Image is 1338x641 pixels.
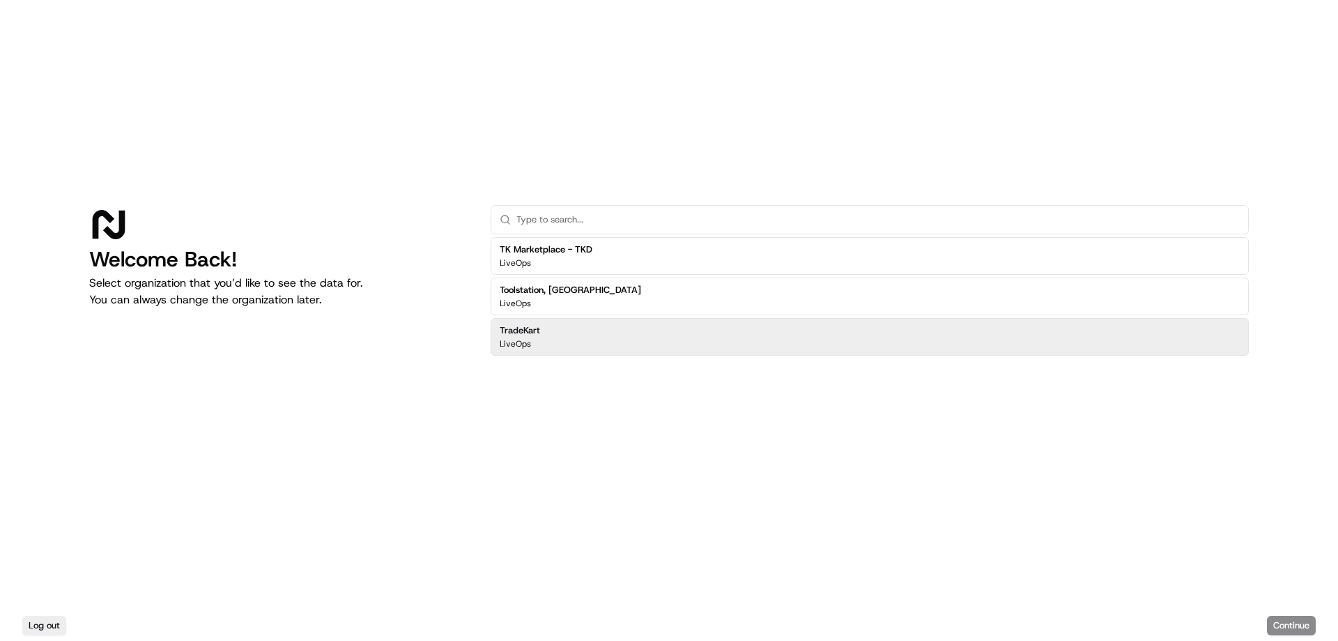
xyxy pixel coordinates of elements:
[500,243,592,256] h2: TK Marketplace - TKD
[491,234,1249,359] div: Suggestions
[89,247,468,272] h1: Welcome Back!
[500,257,531,269] p: LiveOps
[516,206,1240,234] input: Type to search...
[89,275,468,308] p: Select organization that you’d like to see the data for. You can always change the organization l...
[500,298,531,309] p: LiveOps
[500,284,641,296] h2: Toolstation, [GEOGRAPHIC_DATA]
[500,324,540,337] h2: TradeKart
[22,616,66,635] button: Log out
[500,338,531,349] p: LiveOps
